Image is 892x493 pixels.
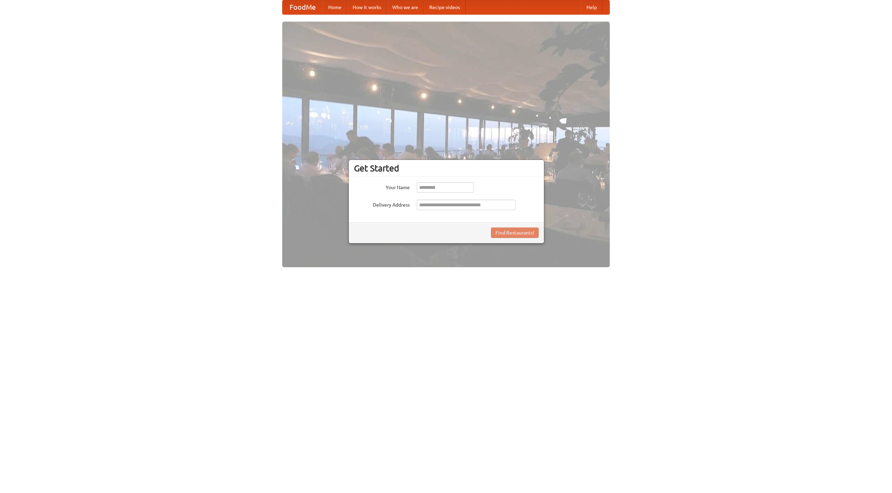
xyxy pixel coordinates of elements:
a: Help [581,0,602,14]
a: FoodMe [283,0,323,14]
button: Find Restaurants! [491,228,539,238]
a: Home [323,0,347,14]
label: Delivery Address [354,200,410,208]
a: Recipe videos [424,0,466,14]
label: Your Name [354,182,410,191]
a: Who we are [387,0,424,14]
a: How it works [347,0,387,14]
h3: Get Started [354,163,539,174]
